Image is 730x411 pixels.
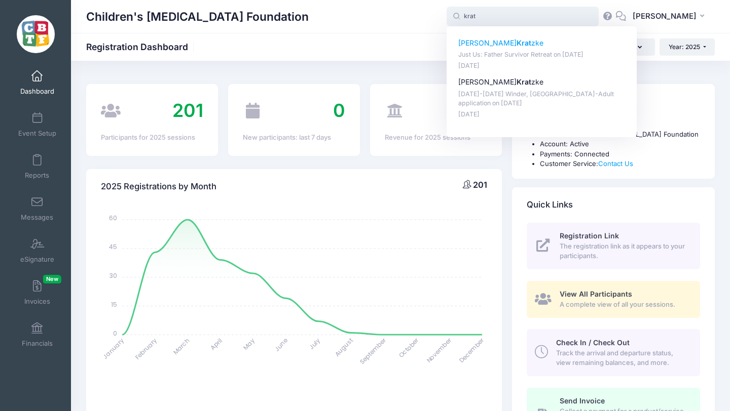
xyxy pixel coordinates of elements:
[172,99,203,121] span: 201
[20,255,54,264] span: eSignature
[109,214,117,222] tspan: 60
[111,300,117,309] tspan: 15
[273,336,289,353] tspan: June
[17,15,55,53] img: Children's Brain Tumor Foundation
[13,317,61,352] a: Financials
[626,5,715,28] button: [PERSON_NAME]
[25,171,49,180] span: Reports
[457,336,486,364] tspan: December
[560,241,688,261] span: The registration link as it appears to your participants.
[21,213,53,222] span: Messages
[527,281,700,318] a: View All Participants A complete view of all your sessions.
[447,7,599,27] input: Search by First Name, Last Name, or Email...
[425,336,454,364] tspan: November
[458,110,626,119] p: [DATE]
[307,336,322,351] tspan: July
[13,65,61,100] a: Dashboard
[109,242,117,251] tspan: 45
[556,338,630,347] span: Check In / Check Out
[540,149,700,159] li: Payments: Connected
[171,336,192,356] tspan: March
[24,297,50,306] span: Invoices
[208,336,224,351] tspan: April
[458,90,626,108] p: [DATE]-[DATE] Winder, [GEOGRAPHIC_DATA]-Adult application on [DATE]
[101,172,216,201] h4: 2025 Registrations by Month
[540,159,700,169] li: Customer Service:
[517,77,531,86] strong: Krat
[358,336,388,365] tspan: September
[385,133,487,143] div: Revenue for 2025 sessions
[560,300,688,310] span: A complete view of all your sessions.
[527,329,700,376] a: Check In / Check Out Track the arrival and departure status, view remaining balances, and more.
[101,336,126,361] tspan: January
[560,290,632,298] span: View All Participants
[458,38,626,49] p: [PERSON_NAME] zke
[13,149,61,184] a: Reports
[458,50,626,60] p: Just Us: Father Survivor Retreat on [DATE]
[517,38,531,47] strong: Krat
[13,233,61,268] a: eSignature
[458,77,626,88] p: [PERSON_NAME] zke
[397,336,421,359] tspan: October
[633,11,697,22] span: [PERSON_NAME]
[113,328,117,337] tspan: 0
[527,223,700,269] a: Registration Link The registration link as it appears to your participants.
[20,87,54,96] span: Dashboard
[458,61,626,71] p: [DATE]
[86,42,197,52] h1: Registration Dashboard
[43,275,61,283] span: New
[556,348,688,368] span: Track the arrival and departure status, view remaining balances, and more.
[333,336,355,358] tspan: August
[101,133,203,143] div: Participants for 2025 sessions
[133,336,158,361] tspan: February
[598,159,633,168] a: Contact Us
[109,271,117,280] tspan: 30
[241,336,257,351] tspan: May
[22,339,53,348] span: Financials
[560,231,619,240] span: Registration Link
[243,133,345,143] div: New participants: last 7 days
[333,99,345,121] span: 0
[18,129,56,138] span: Event Setup
[527,190,573,219] h4: Quick Links
[13,275,61,310] a: InvoicesNew
[86,5,309,28] h1: Children's [MEDICAL_DATA] Foundation
[540,139,700,149] li: Account: Active
[13,107,61,142] a: Event Setup
[669,43,700,51] span: Year: 2025
[13,191,61,226] a: Messages
[473,180,487,190] span: 201
[560,396,605,405] span: Send Invoice
[660,38,715,56] button: Year: 2025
